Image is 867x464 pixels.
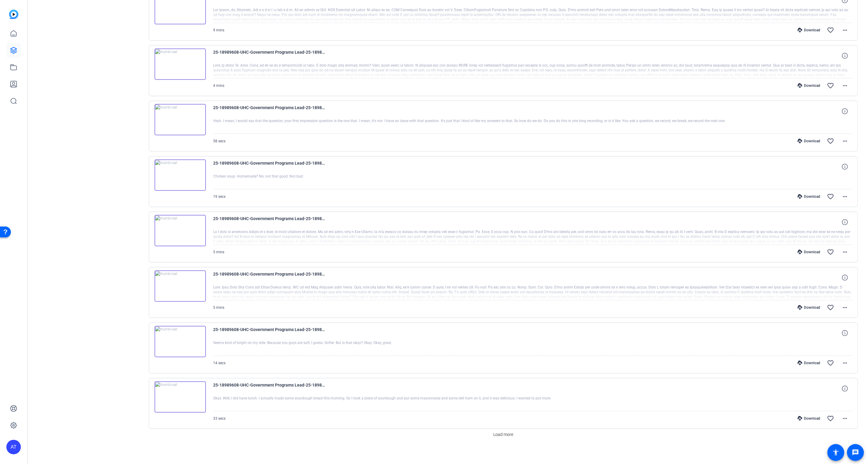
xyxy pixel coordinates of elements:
mat-icon: accessibility [832,449,840,456]
span: Load more [493,431,513,438]
span: 9 mins [213,28,225,32]
mat-icon: more_horiz [841,415,849,422]
div: Download [795,28,823,33]
div: Download [795,416,823,421]
div: Download [795,194,823,199]
span: 25-18989608-UHC-Government Programs Lead-25-18989608-UHC-Government Programs Leaders AEM-[PERSON_... [213,49,325,63]
img: thumb-nail [155,49,206,80]
mat-icon: more_horiz [841,82,849,89]
mat-icon: favorite_border [827,359,834,367]
mat-icon: favorite_border [827,304,834,311]
div: Download [795,305,823,310]
span: 33 secs [213,416,226,421]
button: Load more [491,429,516,440]
mat-icon: more_horiz [841,193,849,200]
img: thumb-nail [155,381,206,413]
img: thumb-nail [155,104,206,135]
span: 25-18989608-UHC-Government Programs Lead-25-18989608-UHC-Government Programs Leaders AEM-[PERSON_... [213,270,325,285]
div: Download [795,250,823,254]
div: Download [795,139,823,144]
mat-icon: favorite_border [827,248,834,256]
mat-icon: favorite_border [827,27,834,34]
span: 5 mins [213,250,225,254]
div: Download [795,361,823,365]
mat-icon: favorite_border [827,82,834,89]
span: 25-18989608-UHC-Government Programs Lead-25-18989608-UHC-Government Programs Leaders AEM-[PERSON_... [213,159,325,174]
mat-icon: favorite_border [827,415,834,422]
span: 25-18989608-UHC-Government Programs Lead-25-18989608-UHC-Government Programs Leaders AEM-[PERSON_... [213,104,325,118]
mat-icon: more_horiz [841,359,849,367]
img: thumb-nail [155,270,206,302]
div: Download [795,83,823,88]
img: thumb-nail [155,326,206,357]
span: 25-18989608-UHC-Government Programs Lead-25-18989608-UHC-Government Programs Leaders AEM-[PERSON_... [213,381,325,396]
mat-icon: more_horiz [841,304,849,311]
span: 25-18989608-UHC-Government Programs Lead-25-18989608-UHC-Government Programs Leaders AEM-[PERSON_... [213,326,325,340]
img: thumb-nail [155,159,206,191]
span: 19 secs [213,194,226,199]
mat-icon: more_horiz [841,27,849,34]
img: blue-gradient.svg [9,10,18,19]
mat-icon: favorite_border [827,193,834,200]
span: 25-18989608-UHC-Government Programs Lead-25-18989608-UHC-Government Programs Leaders AEM-[PERSON_... [213,215,325,229]
mat-icon: more_horiz [841,248,849,256]
span: 58 secs [213,139,226,143]
img: thumb-nail [155,215,206,246]
span: 4 mins [213,84,225,88]
span: 14 secs [213,361,226,365]
mat-icon: message [852,449,859,456]
span: 5 mins [213,305,225,310]
mat-icon: favorite_border [827,137,834,145]
mat-icon: more_horiz [841,137,849,145]
div: AT [6,440,21,454]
